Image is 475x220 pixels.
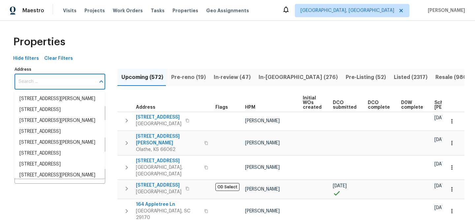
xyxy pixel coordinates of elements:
[434,137,448,142] span: [DATE]
[14,170,105,188] li: [STREET_ADDRESS][PERSON_NAME][PERSON_NAME]
[42,53,76,65] button: Clear Filters
[14,115,105,126] li: [STREET_ADDRESS][PERSON_NAME]
[333,100,357,110] span: DCO submitted
[245,141,280,145] span: [PERSON_NAME]
[206,7,249,14] span: Geo Assignments
[171,73,206,82] span: Pre-reno (19)
[44,55,73,63] span: Clear Filters
[136,146,200,153] span: Olathe, KS 66062
[136,158,200,164] span: [STREET_ADDRESS]
[14,104,105,115] li: [STREET_ADDRESS]
[301,7,394,14] span: [GEOGRAPHIC_DATA], [GEOGRAPHIC_DATA]
[303,96,322,110] span: Initial WOs created
[434,205,448,210] span: [DATE]
[215,105,228,110] span: Flags
[136,182,181,189] span: [STREET_ADDRESS]
[14,148,105,159] li: [STREET_ADDRESS]
[245,119,280,123] span: [PERSON_NAME]
[14,137,105,148] li: [STREET_ADDRESS][PERSON_NAME]
[259,73,338,82] span: In-[GEOGRAPHIC_DATA] (276)
[434,116,448,120] span: [DATE]
[136,201,200,208] span: 164 Appletree Ln
[214,73,251,82] span: In-review (47)
[368,100,390,110] span: DCO complete
[136,189,181,195] span: [GEOGRAPHIC_DATA]
[434,184,448,188] span: [DATE]
[434,162,448,166] span: [DATE]
[136,114,181,121] span: [STREET_ADDRESS]
[15,67,105,71] label: Address
[14,93,105,104] li: [STREET_ADDRESS][PERSON_NAME]
[14,126,105,137] li: [STREET_ADDRESS]
[136,133,200,146] span: [STREET_ADDRESS][PERSON_NAME]
[136,164,200,177] span: [GEOGRAPHIC_DATA], [GEOGRAPHIC_DATA]
[22,7,44,14] span: Maestro
[245,187,280,192] span: [PERSON_NAME]
[151,8,165,13] span: Tasks
[173,7,198,14] span: Properties
[15,74,95,90] input: Search ...
[97,77,106,86] button: Close
[434,100,472,110] span: Scheduled [PERSON_NAME]
[333,184,347,188] span: [DATE]
[63,7,77,14] span: Visits
[394,73,427,82] span: Listed (2317)
[113,7,143,14] span: Work Orders
[11,53,42,65] button: Hide filters
[13,39,65,45] span: Properties
[346,73,386,82] span: Pre-Listing (52)
[84,7,105,14] span: Projects
[136,121,181,127] span: [GEOGRAPHIC_DATA]
[401,100,423,110] span: D0W complete
[425,7,465,14] span: [PERSON_NAME]
[136,105,155,110] span: Address
[245,209,280,213] span: [PERSON_NAME]
[245,105,255,110] span: HPM
[435,73,469,82] span: Resale (980)
[245,165,280,170] span: [PERSON_NAME]
[13,55,39,63] span: Hide filters
[14,159,105,170] li: [STREET_ADDRESS]
[215,183,239,191] span: OD Select
[121,73,163,82] span: Upcoming (572)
